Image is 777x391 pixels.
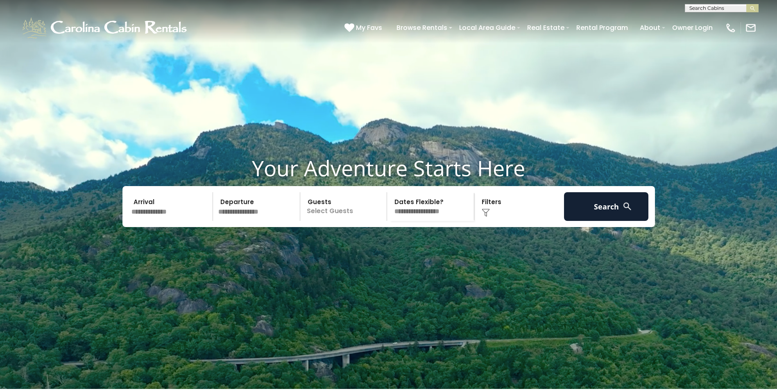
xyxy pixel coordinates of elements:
[668,20,717,35] a: Owner Login
[564,192,649,221] button: Search
[303,192,387,221] p: Select Guests
[6,155,771,181] h1: Your Adventure Starts Here
[482,209,490,217] img: filter--v1.png
[356,23,382,33] span: My Favs
[455,20,519,35] a: Local Area Guide
[745,22,757,34] img: mail-regular-white.png
[725,22,736,34] img: phone-regular-white.png
[344,23,384,33] a: My Favs
[572,20,632,35] a: Rental Program
[622,201,632,211] img: search-regular-white.png
[392,20,451,35] a: Browse Rentals
[523,20,569,35] a: Real Estate
[636,20,664,35] a: About
[20,16,190,40] img: White-1-1-2.png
